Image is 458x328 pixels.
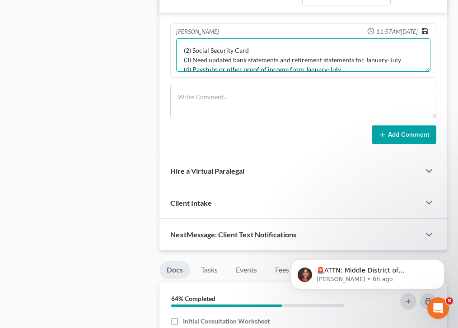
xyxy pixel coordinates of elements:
span: Initial Consultation Worksheet [183,317,270,326]
span: Client Intake [170,199,212,207]
a: Fees [268,261,297,279]
iframe: Intercom notifications message [277,240,458,304]
a: Docs [159,261,190,279]
span: 8 [446,297,453,305]
span: 11:57AM[DATE] [376,28,418,36]
span: NextMessage: Client Text Notifications [170,230,296,239]
div: [PERSON_NAME] [176,28,219,37]
strong: 64% Completed [171,295,215,302]
a: Tasks [194,261,225,279]
iframe: Intercom live chat [427,297,449,319]
span: Hire a Virtual Paralegal [170,166,244,175]
a: Events [229,261,264,279]
button: Add Comment [372,125,436,144]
